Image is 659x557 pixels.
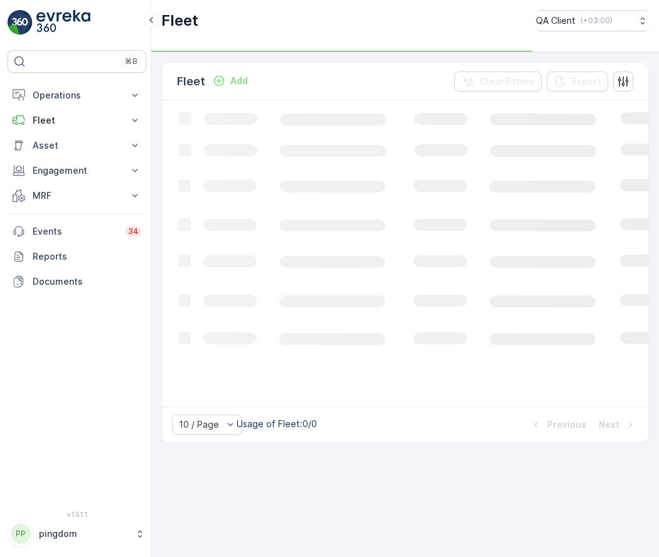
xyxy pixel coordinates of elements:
[8,244,146,269] a: Reports
[33,275,141,288] p: Documents
[33,89,121,102] p: Operations
[8,521,146,547] button: PPpingdom
[480,75,534,88] p: Clear Filters
[581,16,613,26] p: ( +03:00 )
[8,158,146,183] button: Engagement
[536,10,649,31] button: QA Client(+03:00)
[33,225,118,238] p: Events
[36,10,90,35] img: logo_light-DOdMpM7g.png
[33,250,141,263] p: Reports
[11,524,31,544] div: PP
[8,108,146,133] button: Fleet
[33,139,121,152] p: Asset
[208,73,253,88] button: Add
[8,269,146,294] a: Documents
[39,528,129,540] p: pingdom
[8,511,146,518] span: v 1.51.1
[536,14,576,27] p: QA Client
[599,418,619,431] p: Next
[547,418,586,431] p: Previous
[597,417,638,432] button: Next
[8,83,146,108] button: Operations
[125,56,137,66] p: ⌘B
[547,72,608,92] button: Export
[8,133,146,158] button: Asset
[33,114,121,127] p: Fleet
[161,11,198,31] p: Fleet
[8,219,146,244] a: Events34
[454,72,542,92] button: Clear Filters
[33,189,121,202] p: MRF
[177,73,205,90] p: Fleet
[128,226,139,236] p: 34
[237,418,317,430] p: Usage of Fleet : 0/0
[33,164,121,177] p: Engagement
[8,10,33,35] img: logo
[8,183,146,208] button: MRF
[230,75,248,87] p: Add
[528,417,587,432] button: Previous
[572,75,601,88] p: Export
